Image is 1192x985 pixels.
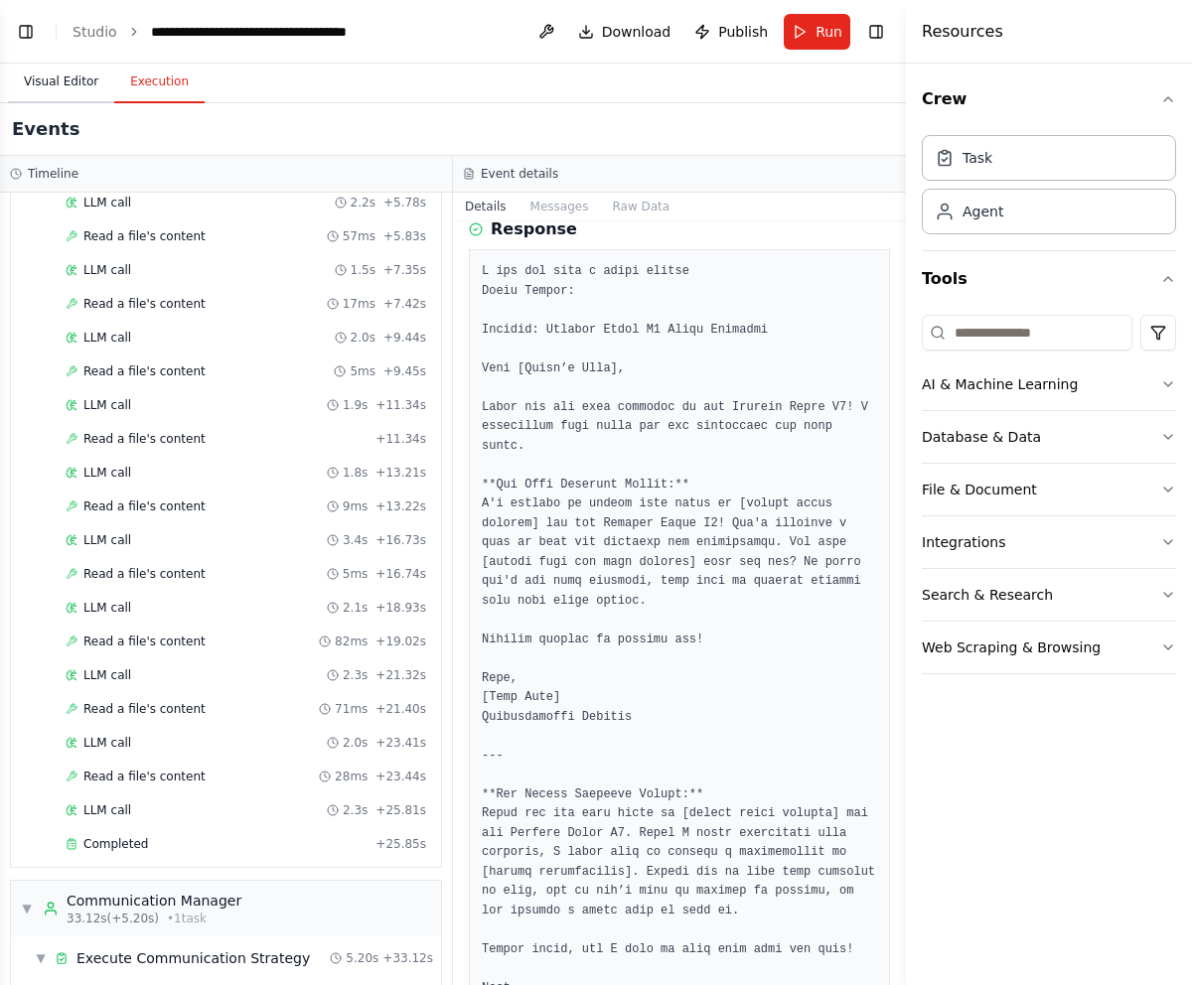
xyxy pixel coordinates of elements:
[83,330,131,346] span: LLM call
[375,769,426,784] span: + 23.44s
[383,296,426,312] span: + 7.42s
[83,296,206,312] span: Read a file's content
[375,701,426,717] span: + 21.40s
[816,22,842,42] span: Run
[83,667,131,683] span: LLM call
[922,427,1041,447] div: Database & Data
[343,735,368,751] span: 2.0s
[922,516,1176,568] button: Integrations
[718,22,768,42] span: Publish
[922,464,1176,515] button: File & Document
[963,202,1003,221] div: Agent
[12,18,40,46] button: Show left sidebar
[351,262,375,278] span: 1.5s
[375,532,426,548] span: + 16.73s
[375,566,426,582] span: + 16.74s
[343,498,369,514] span: 9ms
[350,363,375,379] span: 5ms
[375,836,426,852] span: + 25.85s
[76,948,310,968] div: Execute Communication Strategy
[383,363,426,379] span: + 9.45s
[83,228,206,244] span: Read a file's content
[73,24,117,40] a: Studio
[922,411,1176,463] button: Database & Data
[375,633,426,649] span: + 19.02s
[519,193,601,220] button: Messages
[922,585,1053,605] div: Search & Research
[570,14,679,50] button: Download
[491,217,577,241] h3: Response
[83,532,131,548] span: LLM call
[383,262,426,278] span: + 7.35s
[83,498,206,514] span: Read a file's content
[114,62,205,103] button: Execution
[600,193,681,220] button: Raw Data
[922,127,1176,250] div: Crew
[922,622,1176,673] button: Web Scraping & Browsing
[35,950,47,966] span: ▼
[67,911,159,926] span: 33.12s (+5.20s)
[922,480,1037,499] div: File & Document
[67,891,241,911] div: Communication Manager
[375,802,426,818] span: + 25.81s
[12,115,79,143] h2: Events
[922,71,1176,127] button: Crew
[335,633,368,649] span: 82ms
[335,701,368,717] span: 71ms
[922,569,1176,621] button: Search & Research
[375,431,426,447] span: + 11.34s
[862,18,890,46] button: Hide right sidebar
[922,637,1101,657] div: Web Scraping & Browsing
[686,14,776,50] button: Publish
[83,465,131,481] span: LLM call
[343,532,368,548] span: 3.4s
[922,358,1176,410] button: AI & Machine Learning
[382,950,433,966] span: + 33.12s
[602,22,671,42] span: Download
[481,166,558,182] h3: Event details
[343,296,375,312] span: 17ms
[383,330,426,346] span: + 9.44s
[73,22,374,42] nav: breadcrumb
[343,667,368,683] span: 2.3s
[167,911,207,926] span: • 1 task
[922,307,1176,690] div: Tools
[83,600,131,616] span: LLM call
[83,701,206,717] span: Read a file's content
[343,600,368,616] span: 2.1s
[375,600,426,616] span: + 18.93s
[351,195,375,211] span: 2.2s
[351,330,375,346] span: 2.0s
[343,465,368,481] span: 1.8s
[375,465,426,481] span: + 13.21s
[375,735,426,751] span: + 23.41s
[83,397,131,413] span: LLM call
[83,363,206,379] span: Read a file's content
[83,566,206,582] span: Read a file's content
[83,735,131,751] span: LLM call
[383,228,426,244] span: + 5.83s
[922,374,1078,394] div: AI & Machine Learning
[83,836,148,852] span: Completed
[83,633,206,649] span: Read a file's content
[922,20,1003,44] h4: Resources
[375,397,426,413] span: + 11.34s
[343,802,368,818] span: 2.3s
[335,769,368,784] span: 28ms
[343,397,368,413] span: 1.9s
[83,802,131,818] span: LLM call
[343,228,375,244] span: 57ms
[963,148,992,168] div: Task
[375,498,426,514] span: + 13.22s
[83,431,206,447] span: Read a file's content
[83,195,131,211] span: LLM call
[346,950,378,966] span: 5.20s
[784,14,850,50] button: Run
[8,62,114,103] button: Visual Editor
[922,251,1176,307] button: Tools
[343,566,369,582] span: 5ms
[922,532,1005,552] div: Integrations
[83,769,206,784] span: Read a file's content
[83,262,131,278] span: LLM call
[453,193,519,220] button: Details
